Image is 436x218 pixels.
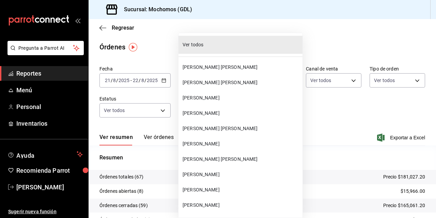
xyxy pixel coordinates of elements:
[183,202,300,209] span: [PERSON_NAME]
[183,125,300,132] span: [PERSON_NAME] [PERSON_NAME]
[183,156,300,163] span: [PERSON_NAME] [PERSON_NAME]
[183,186,300,193] span: [PERSON_NAME]
[129,43,137,51] img: Marcador de información sobre herramientas
[183,110,300,117] span: [PERSON_NAME]
[183,94,300,102] span: [PERSON_NAME]
[183,171,300,178] span: [PERSON_NAME]
[183,79,300,86] span: [PERSON_NAME] [PERSON_NAME]
[183,140,300,147] span: [PERSON_NAME]
[183,41,300,48] span: Ver todos
[183,64,300,71] span: [PERSON_NAME] [PERSON_NAME]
